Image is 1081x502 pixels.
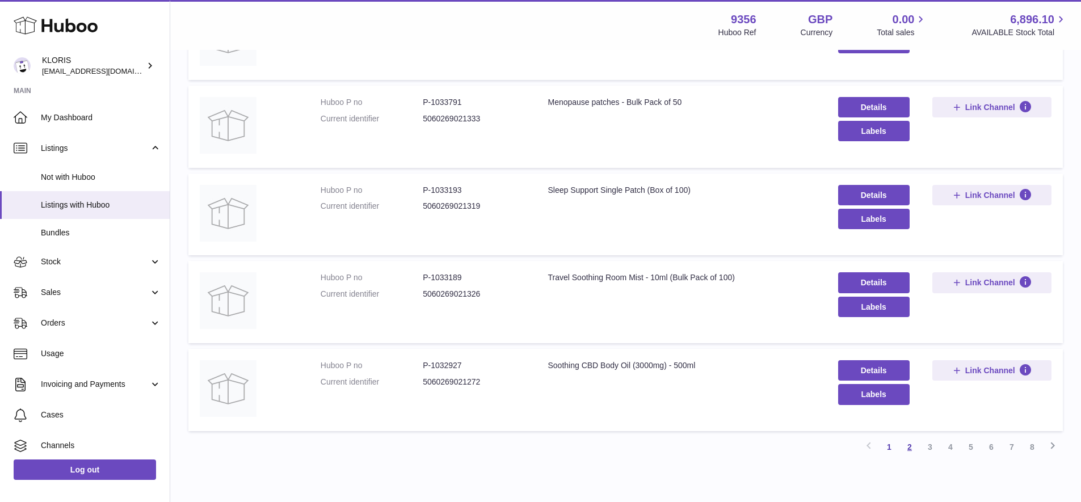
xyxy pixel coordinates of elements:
dt: Current identifier [321,289,423,299]
div: Huboo Ref [718,27,756,38]
span: Link Channel [965,365,1015,376]
dd: 5060269021319 [423,201,525,212]
a: 1 [879,437,899,457]
span: [EMAIL_ADDRESS][DOMAIN_NAME] [42,66,167,75]
span: Bundles [41,227,161,238]
a: 6 [981,437,1002,457]
a: 6,896.10 AVAILABLE Stock Total [971,12,1067,38]
img: Travel Soothing Room Mist - 10ml (Bulk Pack of 100) [200,272,256,329]
button: Labels [838,121,910,141]
img: Sleep Support Single Patch (Box of 100) [200,185,256,242]
div: Currency [801,27,833,38]
button: Link Channel [932,185,1051,205]
dt: Huboo P no [321,272,423,283]
span: Channels [41,440,161,451]
button: Labels [838,209,910,229]
span: Orders [41,318,149,328]
a: Details [838,185,910,205]
div: Menopause patches - Bulk Pack of 50 [548,97,815,108]
button: Labels [838,384,910,404]
dt: Huboo P no [321,185,423,196]
span: 6,896.10 [1010,12,1054,27]
button: Link Channel [932,360,1051,381]
span: Link Channel [965,190,1015,200]
img: Soothing CBD Body Oil (3000mg) - 500ml [200,360,256,417]
dd: P-1033193 [423,185,525,196]
strong: GBP [808,12,832,27]
a: 4 [940,437,961,457]
a: Log out [14,459,156,480]
span: Sales [41,287,149,298]
dt: Current identifier [321,201,423,212]
img: Menopause patches - Bulk Pack of 50 [200,97,256,154]
span: Listings with Huboo [41,200,161,210]
dd: 5060269021326 [423,289,525,299]
span: Link Channel [965,102,1015,112]
dd: 5060269021333 [423,113,525,124]
dd: P-1033189 [423,272,525,283]
a: Details [838,360,910,381]
dt: Huboo P no [321,97,423,108]
span: My Dashboard [41,112,161,123]
img: huboo@kloriscbd.com [14,57,31,74]
a: 3 [920,437,940,457]
dt: Current identifier [321,113,423,124]
a: Details [838,97,910,117]
span: 0.00 [893,12,915,27]
span: AVAILABLE Stock Total [971,27,1067,38]
a: Details [838,272,910,293]
button: Labels [838,297,910,317]
strong: 9356 [731,12,756,27]
span: Usage [41,348,161,359]
a: 7 [1002,437,1022,457]
dt: Huboo P no [321,360,423,371]
span: Invoicing and Payments [41,379,149,390]
div: Sleep Support Single Patch (Box of 100) [548,185,815,196]
dt: Current identifier [321,377,423,387]
a: 8 [1022,437,1042,457]
div: KLORIS [42,55,144,77]
span: Link Channel [965,277,1015,288]
a: 2 [899,437,920,457]
button: Link Channel [932,97,1051,117]
a: 5 [961,437,981,457]
span: Total sales [877,27,927,38]
div: Travel Soothing Room Mist - 10ml (Bulk Pack of 100) [548,272,815,283]
a: 0.00 Total sales [877,12,927,38]
dd: 5060269021272 [423,377,525,387]
span: Stock [41,256,149,267]
span: Listings [41,143,149,154]
dd: P-1032927 [423,360,525,371]
span: Cases [41,410,161,420]
button: Link Channel [932,272,1051,293]
dd: P-1033791 [423,97,525,108]
span: Not with Huboo [41,172,161,183]
div: Soothing CBD Body Oil (3000mg) - 500ml [548,360,815,371]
